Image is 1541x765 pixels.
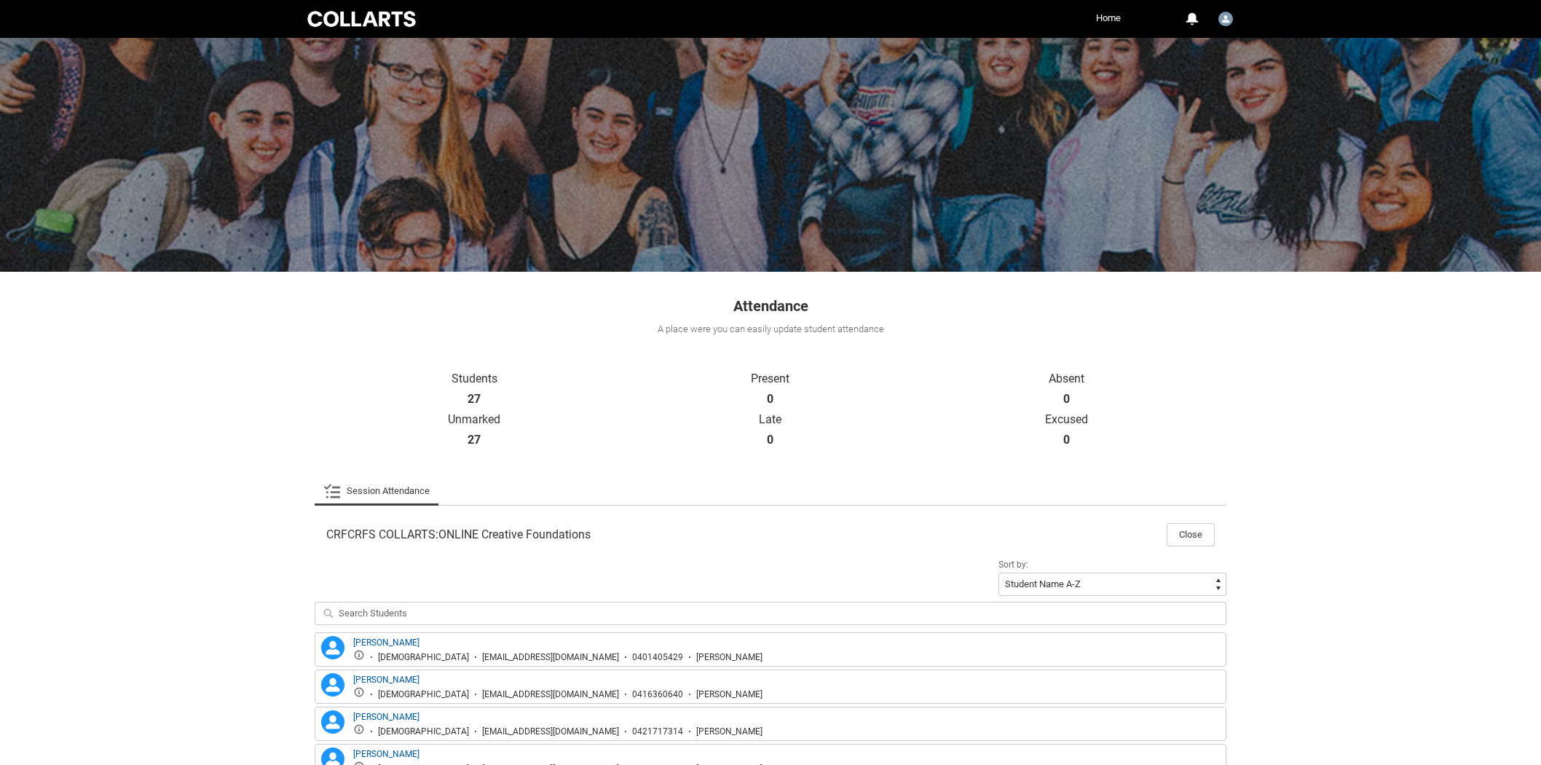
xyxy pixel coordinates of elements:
[353,712,419,722] a: [PERSON_NAME]
[696,652,762,663] div: [PERSON_NAME]
[321,673,344,697] lightning-icon: Alisha Hartles
[326,372,623,386] p: Students
[1167,523,1215,546] button: Close
[315,476,438,506] li: Session Attendance
[378,652,469,663] div: [DEMOGRAPHIC_DATA]
[1063,433,1070,447] strong: 0
[767,433,773,447] strong: 0
[623,412,919,427] p: Late
[696,689,762,700] div: [PERSON_NAME]
[482,652,619,663] div: [EMAIL_ADDRESS][DOMAIN_NAME]
[353,675,419,685] a: [PERSON_NAME]
[1063,392,1070,407] strong: 0
[733,297,808,315] span: Attendance
[1092,7,1124,29] a: Home
[632,726,683,737] div: 0421717314
[1218,12,1233,26] img: Faculty.bwoods
[918,412,1215,427] p: Excused
[482,689,619,700] div: [EMAIL_ADDRESS][DOMAIN_NAME]
[482,726,619,737] div: [EMAIL_ADDRESS][DOMAIN_NAME]
[468,392,481,407] strong: 27
[632,652,683,663] div: 0401405429
[378,689,469,700] div: [DEMOGRAPHIC_DATA]
[323,476,430,506] a: Session Attendance
[313,322,1228,337] div: A place were you can easily update student attendance
[918,372,1215,386] p: Absent
[315,602,1226,625] input: Search Students
[468,433,481,447] strong: 27
[998,560,1028,570] span: Sort by:
[623,372,919,386] p: Present
[353,749,419,759] a: [PERSON_NAME]
[321,636,344,659] lightning-icon: Alexis Hall
[632,689,683,700] div: 0416360640
[1215,6,1237,29] button: User Profile Faculty.bwoods
[767,392,773,407] strong: 0
[353,637,419,648] a: [PERSON_NAME]
[696,726,762,737] div: [PERSON_NAME]
[326,527,591,542] span: CRFCRFS COLLARTS:ONLINE Creative Foundations
[321,710,344,734] lightning-icon: Allanah Turner
[378,726,469,737] div: [DEMOGRAPHIC_DATA]
[326,412,623,427] p: Unmarked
